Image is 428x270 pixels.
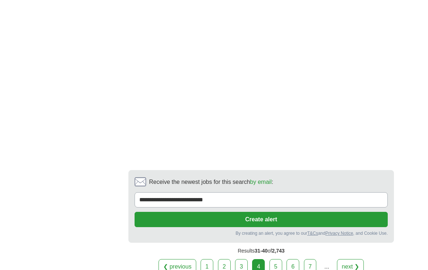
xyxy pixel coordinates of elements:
[149,178,273,186] span: Receive the newest jobs for this search :
[128,243,394,259] div: Results of
[307,231,318,236] a: T&Cs
[250,179,272,185] a: by email
[135,212,388,227] button: Create alert
[255,248,268,254] span: 31-40
[272,248,285,254] span: 2,743
[135,230,388,237] div: By creating an alert, you agree to our and , and Cookie Use.
[325,231,353,236] a: Privacy Notice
